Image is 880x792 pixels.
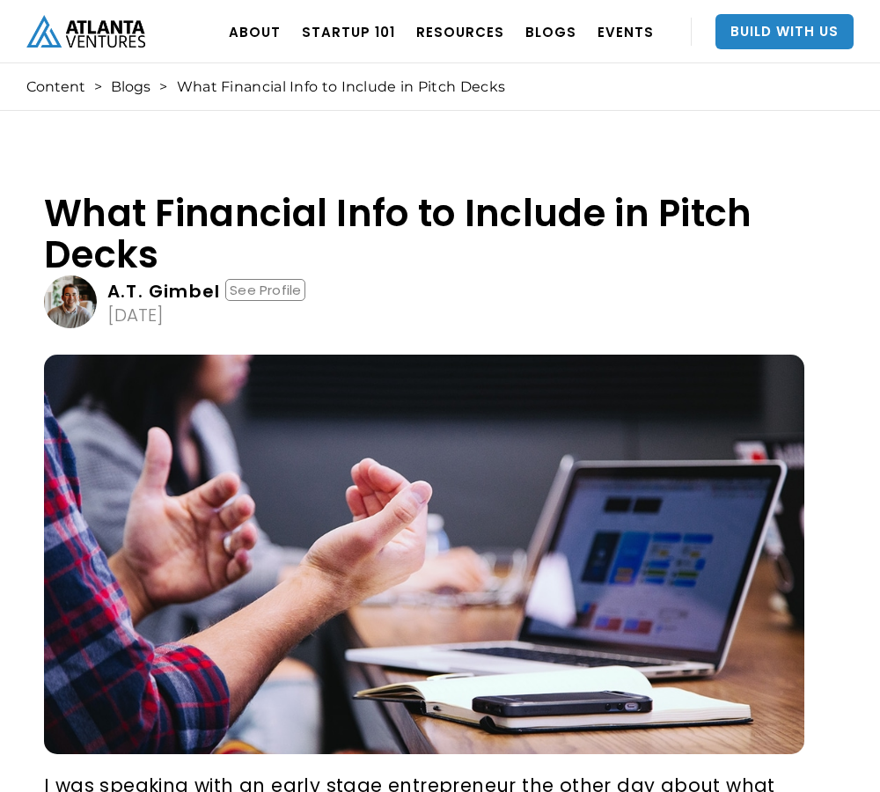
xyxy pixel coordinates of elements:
[26,78,85,96] a: Content
[177,78,506,96] div: What Financial Info to Include in Pitch Decks
[111,78,150,96] a: Blogs
[302,7,395,56] a: Startup 101
[416,7,504,56] a: RESOURCES
[44,193,804,275] h1: What Financial Info to Include in Pitch Decks
[715,14,854,49] a: Build With Us
[159,78,167,96] div: >
[225,279,305,301] div: See Profile
[229,7,281,56] a: ABOUT
[94,78,102,96] div: >
[525,7,576,56] a: BLOGS
[107,306,164,324] div: [DATE]
[598,7,654,56] a: EVENTS
[107,282,220,300] div: A.T. Gimbel
[44,275,804,328] a: A.T. GimbelSee Profile[DATE]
